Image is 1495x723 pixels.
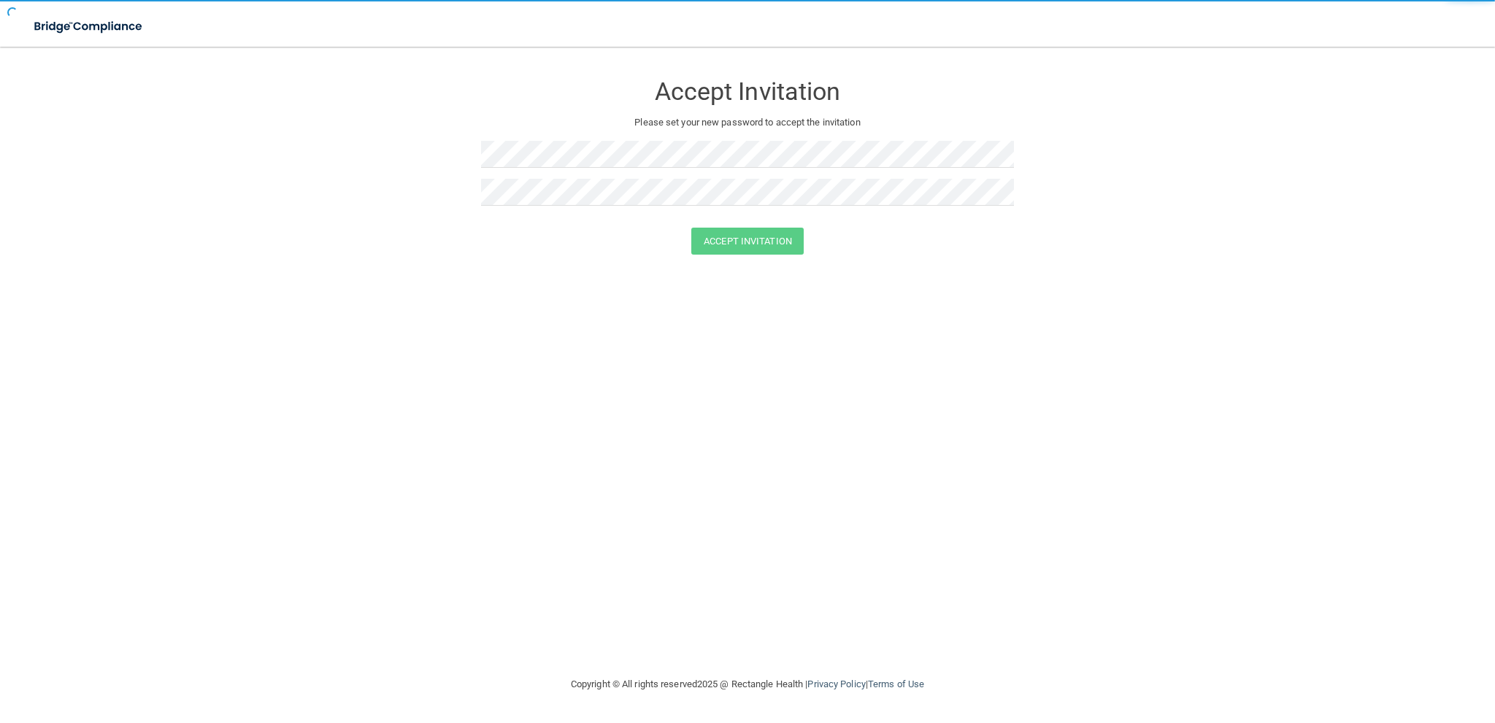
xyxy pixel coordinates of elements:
a: Terms of Use [868,678,924,689]
a: Privacy Policy [807,678,865,689]
h3: Accept Invitation [481,78,1014,105]
img: bridge_compliance_login_screen.278c3ca4.svg [22,12,156,42]
p: Please set your new password to accept the invitation [492,114,1003,131]
button: Accept Invitation [691,228,804,255]
div: Copyright © All rights reserved 2025 @ Rectangle Health | | [481,661,1014,708]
